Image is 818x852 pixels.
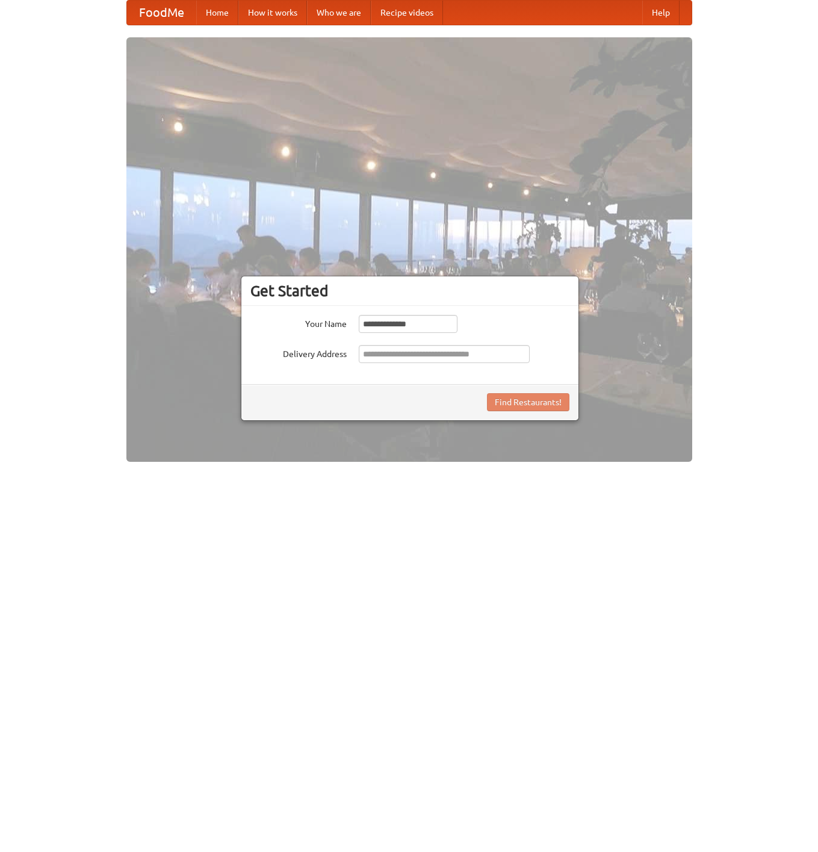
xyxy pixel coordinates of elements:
[642,1,680,25] a: Help
[250,345,347,360] label: Delivery Address
[307,1,371,25] a: Who we are
[371,1,443,25] a: Recipe videos
[250,282,569,300] h3: Get Started
[250,315,347,330] label: Your Name
[127,1,196,25] a: FoodMe
[238,1,307,25] a: How it works
[487,393,569,411] button: Find Restaurants!
[196,1,238,25] a: Home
